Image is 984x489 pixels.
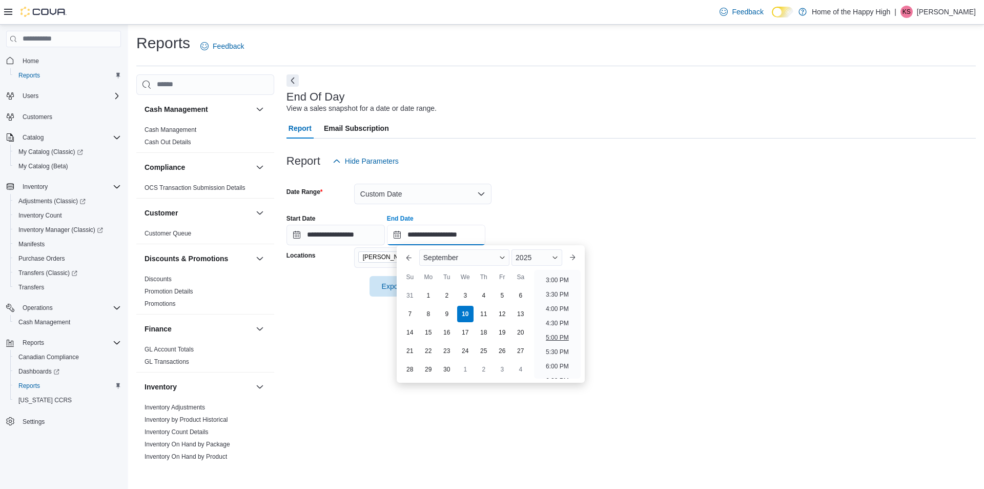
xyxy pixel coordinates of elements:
div: Su [402,269,418,285]
button: Compliance [145,162,252,172]
div: Th [476,269,492,285]
button: Reports [10,68,125,83]
span: GL Transactions [145,358,189,366]
h3: Inventory [145,382,177,392]
div: day-19 [494,324,510,341]
h3: Customer [145,208,178,218]
ul: Time [534,270,581,379]
button: Catalog [2,130,125,145]
a: Home [18,55,43,67]
div: day-1 [420,287,437,304]
button: Reports [18,337,48,349]
span: Dark Mode [772,17,772,18]
span: Home [18,54,121,67]
button: Users [2,89,125,103]
button: Customers [2,109,125,124]
a: Promotions [145,300,176,307]
span: Report [289,118,312,139]
button: Compliance [254,161,266,173]
a: Inventory Manager (Classic) [14,224,107,236]
span: Inventory [18,181,121,193]
span: Cash Management [14,316,121,328]
label: End Date [387,214,414,223]
span: Reports [14,69,121,82]
h3: End Of Day [286,91,345,103]
div: day-3 [494,361,510,378]
div: day-5 [494,287,510,304]
div: Discounts & Promotions [136,273,274,314]
button: Customer [254,207,266,219]
button: Manifests [10,237,125,251]
button: Export [370,276,427,297]
span: KS [903,6,911,18]
button: Cash Management [145,104,252,114]
span: Operations [18,302,121,314]
div: day-20 [512,324,529,341]
button: Cash Management [254,103,266,115]
div: day-21 [402,343,418,359]
h3: Discounts & Promotions [145,253,228,264]
span: Promotions [145,300,176,308]
a: Reports [14,380,44,392]
a: Promotion Details [145,288,193,295]
span: Adjustments (Classic) [18,197,86,205]
button: Operations [18,302,57,314]
p: Home of the Happy High [812,6,890,18]
span: Users [18,90,121,102]
span: My Catalog (Classic) [14,146,121,158]
div: day-4 [476,287,492,304]
button: Inventory Count [10,208,125,223]
div: day-9 [439,306,455,322]
li: 5:30 PM [542,346,573,358]
a: Purchase Orders [14,252,69,265]
span: Users [23,92,38,100]
div: day-24 [457,343,474,359]
div: day-6 [512,287,529,304]
div: Sa [512,269,529,285]
div: day-18 [476,324,492,341]
span: Adjustments (Classic) [14,195,121,207]
div: day-10 [457,306,474,322]
span: Cash Management [18,318,70,326]
div: View a sales snapshot for a date or date range. [286,103,437,114]
div: day-29 [420,361,437,378]
div: We [457,269,474,285]
a: My Catalog (Beta) [14,160,72,172]
a: Cash Management [14,316,74,328]
a: GL Account Totals [145,346,194,353]
a: My Catalog (Classic) [14,146,87,158]
span: Operations [23,304,53,312]
a: Dashboards [10,364,125,379]
a: Settings [18,416,49,428]
span: My Catalog (Classic) [18,148,83,156]
span: September [423,253,458,262]
a: Adjustments (Classic) [10,194,125,208]
div: Tu [439,269,455,285]
div: Cash Management [136,124,274,152]
div: day-22 [420,343,437,359]
li: 6:00 PM [542,360,573,373]
span: Settings [23,418,45,426]
a: GL Transactions [145,358,189,365]
button: Inventory [18,181,52,193]
input: Press the down key to enter a popover containing a calendar. Press the escape key to close the po... [387,225,485,245]
a: Cash Management [145,126,196,133]
button: Catalog [18,131,48,144]
a: Inventory Count Details [145,428,209,436]
span: Reports [14,380,121,392]
span: [PERSON_NAME] Mall - Fire & Flower [363,252,443,262]
span: Promotion Details [145,287,193,296]
span: Export [376,276,421,297]
span: My Catalog (Beta) [14,160,121,172]
span: Canadian Compliance [14,351,121,363]
a: OCS Transaction Submission Details [145,184,245,191]
span: Manifests [14,238,121,250]
span: Transfers (Classic) [14,267,121,279]
a: Inventory On Hand by Package [145,441,230,448]
span: Inventory by Product Historical [145,416,228,424]
span: Inventory Adjustments [145,403,205,412]
a: Manifests [14,238,49,250]
span: Inventory Count [14,209,121,222]
span: Reports [18,382,40,390]
a: Transfers (Classic) [10,266,125,280]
